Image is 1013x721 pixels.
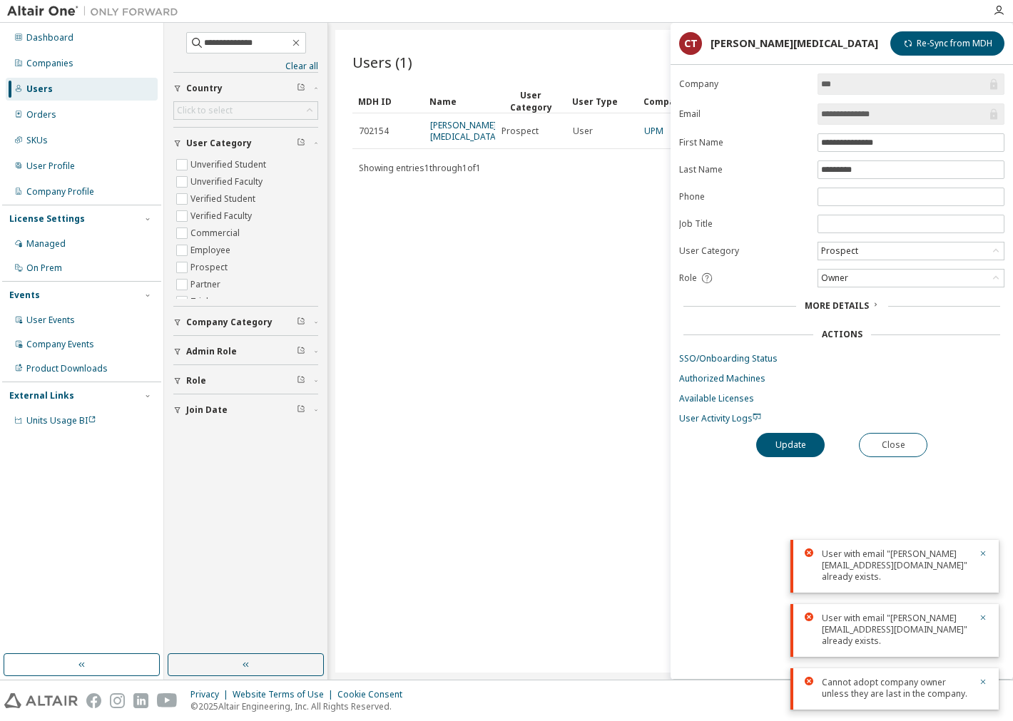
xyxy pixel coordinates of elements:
div: License Settings [9,213,85,225]
label: Unverified Faculty [190,173,265,190]
label: Commercial [190,225,243,242]
span: Clear filter [297,317,305,328]
button: Re-Sync from MDH [890,31,1004,56]
button: Close [859,433,927,457]
div: Click to select [174,102,317,119]
div: Orders [26,109,56,121]
div: [PERSON_NAME][MEDICAL_DATA] [711,38,878,49]
span: 702154 [359,126,389,137]
div: Prospect [818,242,1004,260]
img: altair_logo.svg [4,693,78,708]
label: Verified Faculty [190,208,255,225]
button: Join Date [173,394,318,426]
span: Role [679,272,697,284]
div: Events [9,290,40,301]
div: Company Events [26,339,94,350]
div: User with email "[PERSON_NAME][EMAIL_ADDRESS][DOMAIN_NAME]" already exists. [822,548,970,583]
div: User Profile [26,160,75,172]
button: Update [756,433,825,457]
div: CT [679,32,702,55]
div: Company [643,90,703,113]
img: youtube.svg [157,693,178,708]
span: Join Date [186,404,228,416]
span: User Activity Logs [679,412,761,424]
span: Clear filter [297,375,305,387]
span: User Category [186,138,252,149]
div: Dashboard [26,32,73,44]
p: © 2025 Altair Engineering, Inc. All Rights Reserved. [190,700,411,712]
div: User Type [572,90,632,113]
label: Job Title [679,218,809,230]
a: SSO/Onboarding Status [679,353,1004,364]
span: Showing entries 1 through 1 of 1 [359,162,481,174]
label: Phone [679,191,809,203]
span: Users (1) [352,52,412,72]
div: User Events [26,315,75,326]
label: Employee [190,242,233,259]
span: Clear filter [297,346,305,357]
div: Managed [26,238,66,250]
span: Clear filter [297,83,305,94]
label: Partner [190,276,223,293]
span: Company Category [186,317,273,328]
div: Name [429,90,489,113]
div: User Category [501,89,561,113]
a: Available Licenses [679,393,1004,404]
span: Admin Role [186,346,237,357]
div: Owner [819,270,850,286]
span: More Details [805,300,869,312]
div: Product Downloads [26,363,108,374]
span: Clear filter [297,404,305,416]
div: On Prem [26,262,62,274]
img: Altair One [7,4,185,19]
span: Clear filter [297,138,305,149]
span: Units Usage BI [26,414,96,426]
a: Clear all [173,61,318,72]
span: User [573,126,593,137]
button: Country [173,73,318,104]
a: UPM [644,125,663,137]
div: Company Profile [26,186,94,198]
img: linkedin.svg [133,693,148,708]
div: Prospect [819,243,860,259]
span: Country [186,83,223,94]
div: Privacy [190,689,233,700]
button: Role [173,365,318,397]
div: MDH ID [358,90,418,113]
label: Last Name [679,164,809,175]
label: First Name [679,137,809,148]
img: instagram.svg [110,693,125,708]
span: Prospect [502,126,539,137]
label: Verified Student [190,190,258,208]
div: Cannot adopt company owner unless they are last in the company. [822,677,970,700]
div: Cookie Consent [337,689,411,700]
label: Prospect [190,259,230,276]
a: [PERSON_NAME][MEDICAL_DATA] [430,119,499,143]
label: User Category [679,245,809,257]
div: Actions [822,329,862,340]
button: User Category [173,128,318,159]
div: External Links [9,390,74,402]
div: Owner [818,270,1004,287]
div: Users [26,83,53,95]
div: SKUs [26,135,48,146]
span: Role [186,375,206,387]
button: Admin Role [173,336,318,367]
div: Website Terms of Use [233,689,337,700]
label: Unverified Student [190,156,269,173]
a: Authorized Machines [679,373,1004,384]
label: Trial [190,293,211,310]
label: Email [679,108,809,120]
div: User with email "[PERSON_NAME][EMAIL_ADDRESS][DOMAIN_NAME]" already exists. [822,613,970,647]
button: Company Category [173,307,318,338]
img: facebook.svg [86,693,101,708]
label: Company [679,78,809,90]
div: Click to select [177,105,233,116]
div: Companies [26,58,73,69]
